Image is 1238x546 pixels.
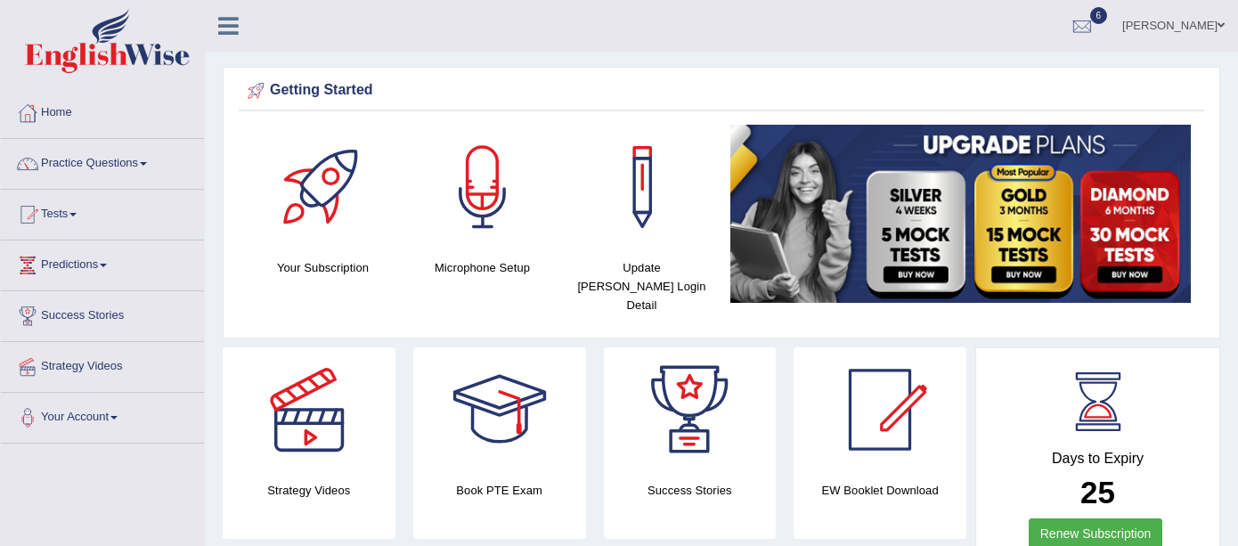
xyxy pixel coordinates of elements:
[223,481,395,500] h4: Strategy Videos
[1,342,204,387] a: Strategy Videos
[1,291,204,336] a: Success Stories
[243,77,1200,104] div: Getting Started
[604,481,777,500] h4: Success Stories
[1090,7,1108,24] span: 6
[996,451,1200,467] h4: Days to Expiry
[411,258,553,277] h4: Microphone Setup
[1,240,204,285] a: Predictions
[252,258,394,277] h4: Your Subscription
[1,139,204,183] a: Practice Questions
[1080,475,1115,509] b: 25
[1,393,204,437] a: Your Account
[730,125,1191,303] img: small5.jpg
[571,258,713,314] h4: Update [PERSON_NAME] Login Detail
[413,481,586,500] h4: Book PTE Exam
[794,481,966,500] h4: EW Booklet Download
[1,190,204,234] a: Tests
[1,88,204,133] a: Home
